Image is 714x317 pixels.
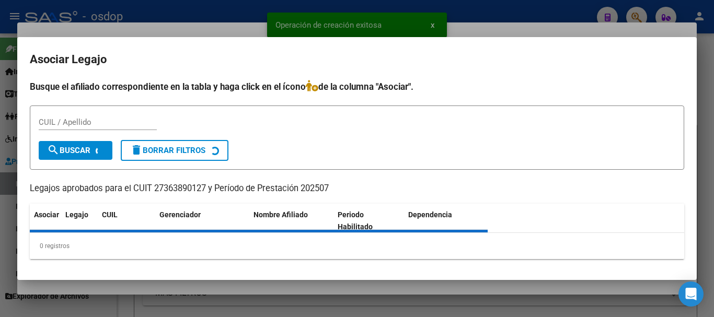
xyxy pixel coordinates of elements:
span: Periodo Habilitado [338,210,373,231]
span: Dependencia [408,210,452,219]
datatable-header-cell: Periodo Habilitado [333,204,404,238]
datatable-header-cell: Gerenciador [155,204,249,238]
button: Buscar [39,141,112,160]
datatable-header-cell: Dependencia [404,204,488,238]
span: Buscar [47,146,90,155]
h2: Asociar Legajo [30,50,684,69]
datatable-header-cell: Asociar [30,204,61,238]
mat-icon: search [47,144,60,156]
mat-icon: delete [130,144,143,156]
span: Gerenciador [159,210,201,219]
p: Legajos aprobados para el CUIT 27363890127 y Período de Prestación 202507 [30,182,684,195]
datatable-header-cell: Legajo [61,204,98,238]
span: Asociar [34,210,59,219]
div: Open Intercom Messenger [678,281,704,307]
span: CUIL [102,210,118,219]
span: Borrar Filtros [130,146,205,155]
span: Nombre Afiliado [254,210,308,219]
datatable-header-cell: CUIL [98,204,155,238]
div: 0 registros [30,233,684,259]
button: Borrar Filtros [121,140,228,161]
datatable-header-cell: Nombre Afiliado [249,204,333,238]
h4: Busque el afiliado correspondiente en la tabla y haga click en el ícono de la columna "Asociar". [30,80,684,93]
span: Legajo [65,210,88,219]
